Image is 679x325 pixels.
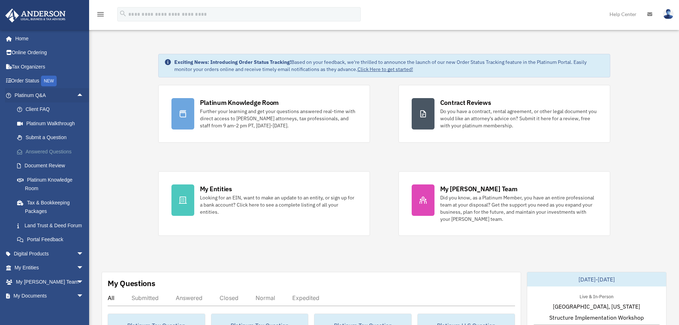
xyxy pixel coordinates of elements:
[10,144,94,159] a: Answered Questions
[10,218,94,233] a: Land Trust & Deed Forum
[5,247,94,261] a: Digital Productsarrow_drop_down
[174,59,604,73] div: Based on your feedback, we're thrilled to announce the launch of our new Order Status Tracking fe...
[292,294,319,301] div: Expedited
[77,261,91,275] span: arrow_drop_down
[174,59,291,65] strong: Exciting News: Introducing Order Status Tracking!
[5,88,94,102] a: Platinum Q&Aarrow_drop_up
[96,10,105,19] i: menu
[398,85,610,143] a: Contract Reviews Do you have a contract, rental agreement, or other legal document you would like...
[663,9,674,19] img: User Pic
[77,275,91,289] span: arrow_drop_down
[176,294,202,301] div: Answered
[440,98,491,107] div: Contract Reviews
[10,233,94,247] a: Portal Feedback
[10,173,94,195] a: Platinum Knowledge Room
[10,116,94,131] a: Platinum Walkthrough
[527,272,666,286] div: [DATE]-[DATE]
[5,31,91,46] a: Home
[5,289,94,303] a: My Documentsarrow_drop_down
[549,313,644,322] span: Structure Implementation Workshop
[200,108,357,129] div: Further your learning and get your questions answered real-time with direct access to [PERSON_NAM...
[10,102,94,117] a: Client FAQ
[200,98,279,107] div: Platinum Knowledge Room
[5,74,94,88] a: Order StatusNEW
[574,292,619,300] div: Live & In-Person
[440,194,597,223] div: Did you know, as a Platinum Member, you have an entire professional team at your disposal? Get th...
[108,278,155,289] div: My Questions
[132,294,159,301] div: Submitted
[96,12,105,19] a: menu
[77,289,91,304] span: arrow_drop_down
[41,76,57,86] div: NEW
[158,85,370,143] a: Platinum Knowledge Room Further your learning and get your questions answered real-time with dire...
[77,88,91,103] span: arrow_drop_up
[10,195,94,218] a: Tax & Bookkeeping Packages
[256,294,275,301] div: Normal
[553,302,640,311] span: [GEOGRAPHIC_DATA], [US_STATE]
[440,184,518,193] div: My [PERSON_NAME] Team
[440,108,597,129] div: Do you have a contract, rental agreement, or other legal document you would like an attorney's ad...
[3,9,68,22] img: Anderson Advisors Platinum Portal
[357,66,413,72] a: Click Here to get started!
[5,275,94,289] a: My [PERSON_NAME] Teamarrow_drop_down
[5,60,94,74] a: Tax Organizers
[108,294,114,301] div: All
[10,159,94,173] a: Document Review
[5,46,94,60] a: Online Ordering
[119,10,127,17] i: search
[220,294,238,301] div: Closed
[200,194,357,215] div: Looking for an EIN, want to make an update to an entity, or sign up for a bank account? Click her...
[10,131,94,145] a: Submit a Question
[158,171,370,236] a: My Entities Looking for an EIN, want to make an update to an entity, or sign up for a bank accoun...
[200,184,232,193] div: My Entities
[77,247,91,261] span: arrow_drop_down
[398,171,610,236] a: My [PERSON_NAME] Team Did you know, as a Platinum Member, you have an entire professional team at...
[5,261,94,275] a: My Entitiesarrow_drop_down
